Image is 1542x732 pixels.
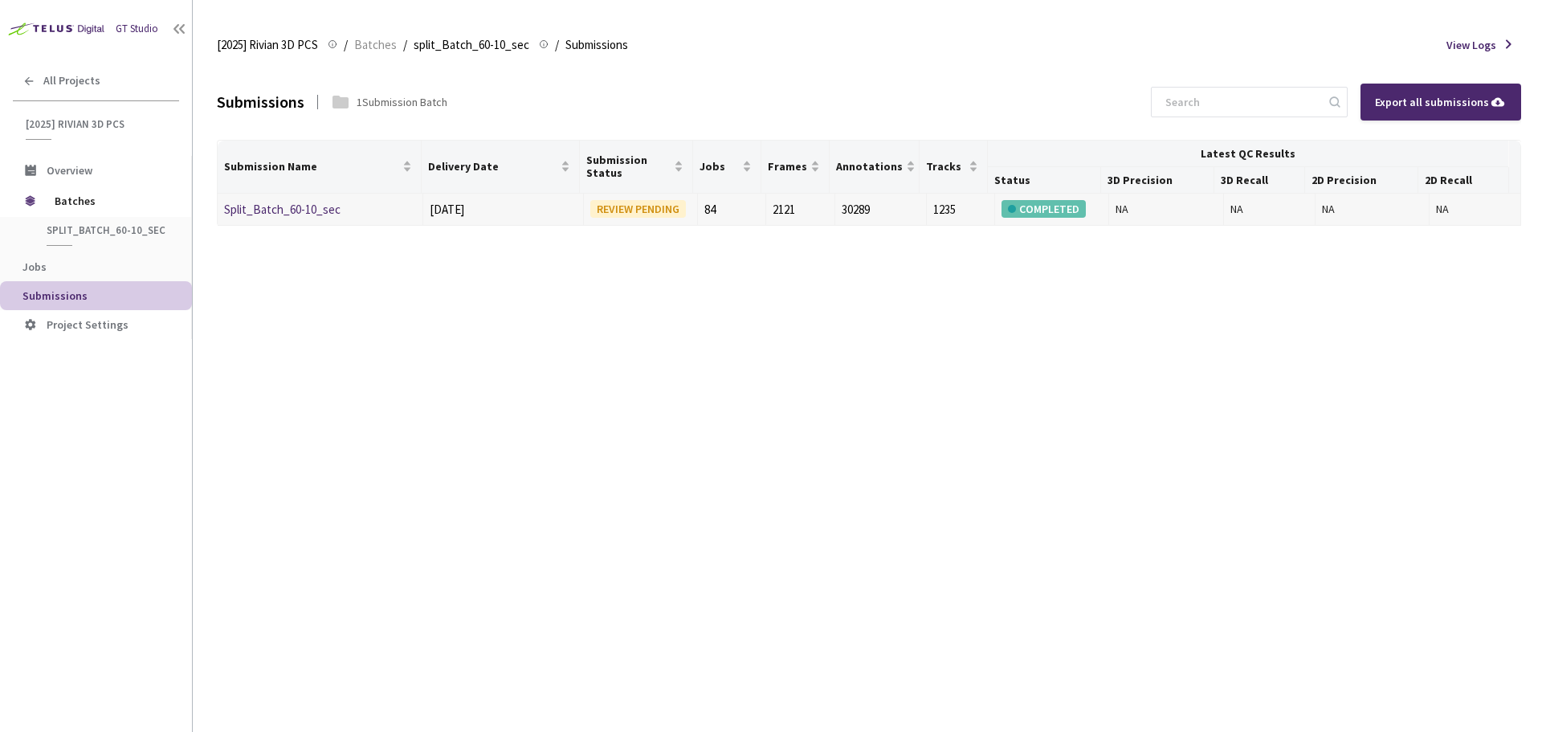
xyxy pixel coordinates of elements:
[988,141,1509,167] th: Latest QC Results
[55,185,165,217] span: Batches
[224,160,399,173] span: Submission Name
[22,260,47,274] span: Jobs
[26,117,169,131] span: [2025] Rivian 3D PCS
[580,141,693,194] th: Submission Status
[1101,167,1214,194] th: 3D Precision
[218,141,422,194] th: Submission Name
[116,21,158,37] div: GT Studio
[586,153,671,179] span: Submission Status
[1116,200,1216,218] div: NA
[1214,167,1305,194] th: 3D Recall
[351,35,400,53] a: Batches
[47,317,128,332] span: Project Settings
[357,93,447,111] div: 1 Submission Batch
[700,160,739,173] span: Jobs
[704,200,759,219] div: 84
[414,35,529,55] span: split_Batch_60-10_sec
[1436,200,1514,218] div: NA
[1305,167,1418,194] th: 2D Precision
[565,35,628,55] span: Submissions
[354,35,397,55] span: Batches
[773,200,827,219] div: 2121
[430,200,576,219] div: [DATE]
[1001,200,1086,218] div: COMPLETED
[344,35,348,55] li: /
[842,200,920,219] div: 30289
[428,160,557,173] span: Delivery Date
[761,141,830,194] th: Frames
[1418,167,1509,194] th: 2D Recall
[47,223,165,237] span: split_Batch_60-10_sec
[988,167,1101,194] th: Status
[693,141,761,194] th: Jobs
[590,200,686,218] div: REVIEW PENDING
[43,74,100,88] span: All Projects
[1375,93,1507,111] div: Export all submissions
[422,141,580,194] th: Delivery Date
[555,35,559,55] li: /
[217,89,304,114] div: Submissions
[1156,88,1327,117] input: Search
[920,141,988,194] th: Tracks
[1230,200,1308,218] div: NA
[1446,36,1496,54] span: View Logs
[47,163,92,178] span: Overview
[933,200,988,219] div: 1235
[830,141,920,194] th: Annotations
[926,160,965,173] span: Tracks
[217,35,318,55] span: [2025] Rivian 3D PCS
[768,160,807,173] span: Frames
[1322,200,1422,218] div: NA
[22,288,88,303] span: Submissions
[403,35,407,55] li: /
[836,160,903,173] span: Annotations
[224,202,341,217] a: Split_Batch_60-10_sec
